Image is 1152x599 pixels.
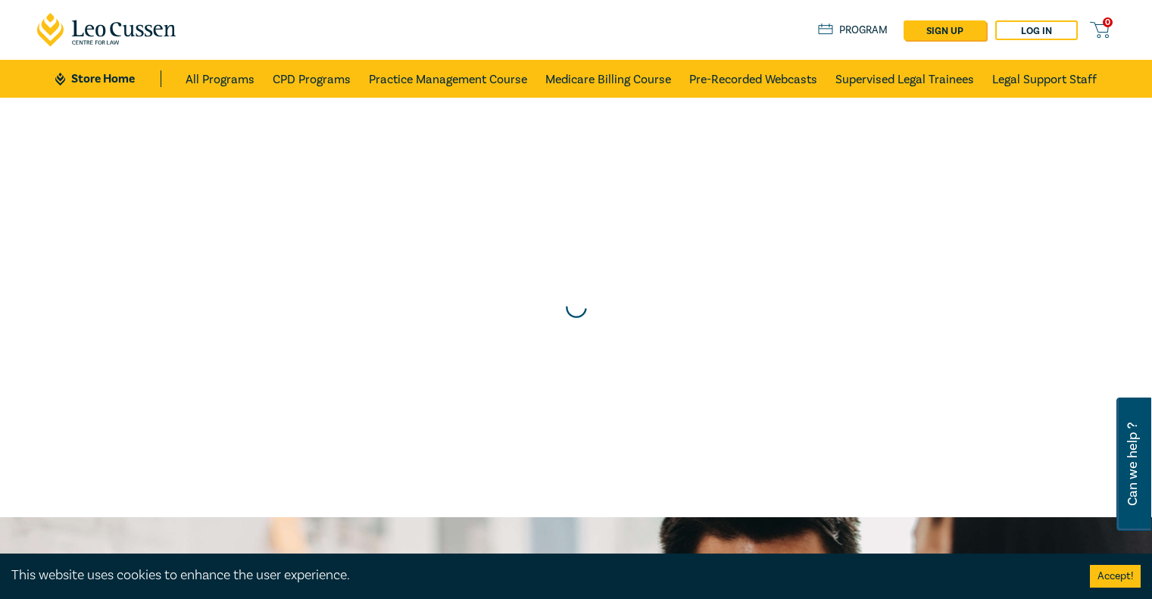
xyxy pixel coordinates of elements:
[273,60,351,98] a: CPD Programs
[545,60,671,98] a: Medicare Billing Course
[995,20,1078,40] a: Log in
[55,70,161,87] a: Store Home
[992,60,1097,98] a: Legal Support Staff
[818,22,888,39] a: Program
[11,566,1067,585] div: This website uses cookies to enhance the user experience.
[369,60,527,98] a: Practice Management Course
[835,60,974,98] a: Supervised Legal Trainees
[186,60,254,98] a: All Programs
[1103,17,1113,27] span: 0
[689,60,817,98] a: Pre-Recorded Webcasts
[1090,565,1141,588] button: Accept cookies
[1125,407,1140,522] span: Can we help ?
[904,20,986,40] a: sign up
